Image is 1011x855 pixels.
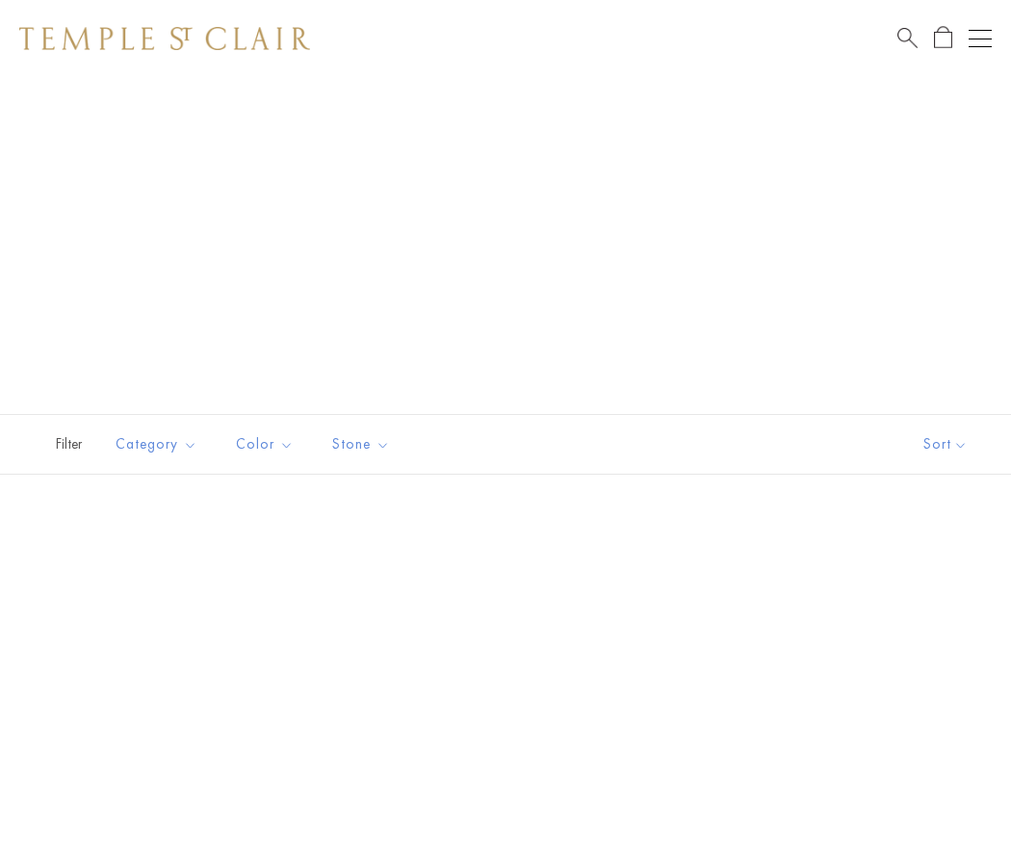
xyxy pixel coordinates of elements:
[323,432,404,456] span: Stone
[221,423,308,466] button: Color
[897,26,918,50] a: Search
[106,432,212,456] span: Category
[101,423,212,466] button: Category
[226,432,308,456] span: Color
[934,26,952,50] a: Open Shopping Bag
[318,423,404,466] button: Stone
[19,27,310,50] img: Temple St. Clair
[969,27,992,50] button: Open navigation
[880,415,1011,474] button: Show sort by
